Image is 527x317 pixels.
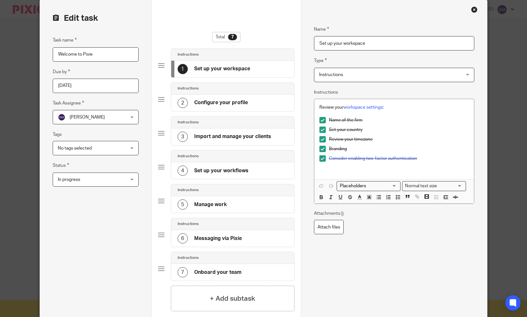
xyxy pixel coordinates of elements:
label: Instructions [314,89,338,96]
h4: Instructions [178,52,199,57]
h4: Import and manage your clients [194,133,271,140]
h4: Set up your workspace [194,66,250,72]
label: Task name [53,36,77,44]
h4: Configure your profile [194,99,248,106]
span: [PERSON_NAME] [70,115,105,120]
div: Placeholders [337,181,401,191]
h4: Messaging via Pixie [194,235,242,242]
h4: Instructions [178,120,199,125]
div: Text styles [402,181,466,191]
a: Consider enabling two-factor authentication [329,156,417,161]
label: Status [53,162,69,169]
h4: Instructions [178,255,199,260]
p: Branding [329,146,469,152]
label: Type [314,57,327,64]
h2: Edit task [53,13,139,24]
input: Search for option [439,183,462,189]
p: Review your : [319,104,469,111]
div: 1 [178,64,188,74]
div: 4 [178,166,188,176]
h4: Manage work [194,201,227,208]
div: Search for option [402,181,466,191]
label: Task Assignee [53,99,84,107]
span: No tags selected [58,146,92,151]
input: Pick a date [53,79,139,93]
div: Close this dialog window [471,6,477,13]
h4: Instructions [178,86,199,91]
a: workspace settings [344,105,383,110]
div: 3 [178,132,188,142]
div: Total [212,32,241,42]
h4: Instructions [178,154,199,159]
label: Tags [53,131,62,138]
img: svg%3E [58,113,65,121]
div: 7 [228,34,237,40]
span: Normal text size [404,183,439,189]
label: Name [314,26,329,33]
h4: Instructions [178,221,199,227]
p: Attachments [314,210,345,217]
div: 7 [178,267,188,277]
p: Set your country [329,127,469,133]
h4: Onboard your team [194,269,241,276]
p: Review your timezone [329,136,469,143]
label: Due by [53,68,70,75]
div: 5 [178,199,188,210]
div: Search for option [337,181,401,191]
div: 6 [178,233,188,244]
label: Attach files [314,220,344,234]
p: Name of the firm [329,117,469,123]
h4: + Add subtask [210,294,255,304]
h4: Instructions [178,188,199,193]
h4: Set up your workflows [194,167,248,174]
span: Instructions [319,73,343,77]
span: In progress [58,177,80,182]
input: Search for option [338,183,397,189]
div: 2 [178,98,188,108]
